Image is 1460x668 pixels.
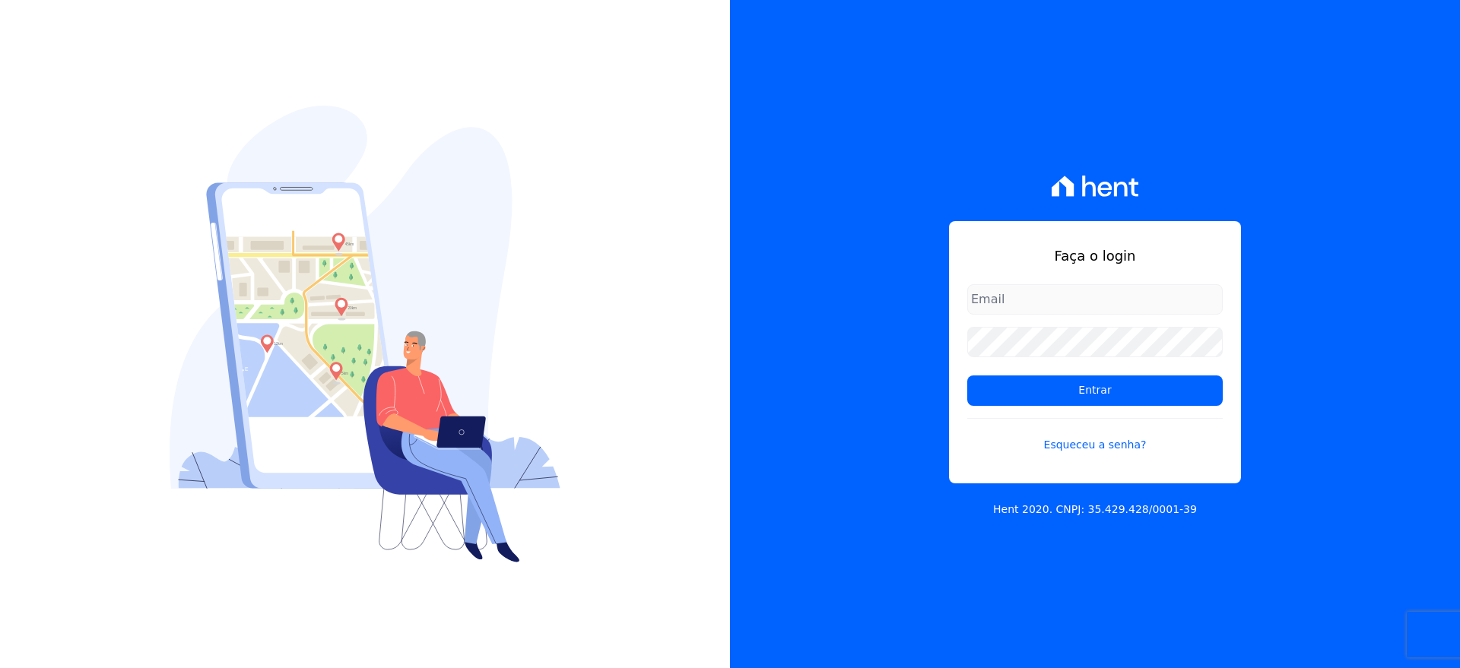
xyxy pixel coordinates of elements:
[967,418,1223,453] a: Esqueceu a senha?
[967,245,1223,266] h1: Faça o login
[170,106,560,562] img: Login
[967,284,1223,315] input: Email
[993,502,1197,518] p: Hent 2020. CNPJ: 35.429.428/0001-39
[967,375,1223,406] input: Entrar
